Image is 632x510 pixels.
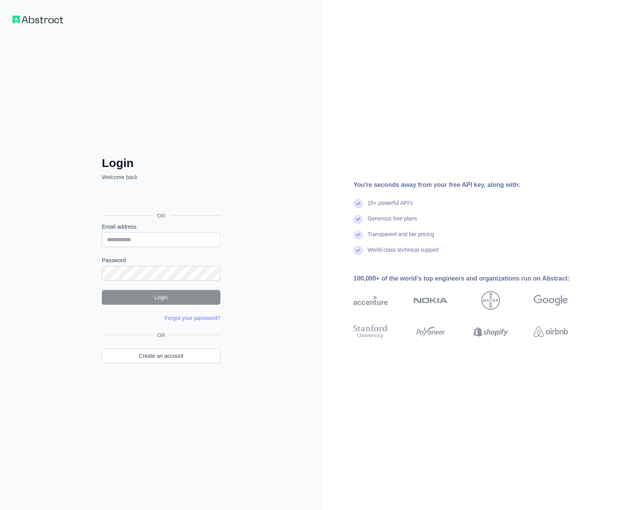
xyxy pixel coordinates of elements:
[12,16,63,23] img: Workflow
[353,199,363,208] img: check mark
[481,291,500,310] img: bayer
[102,348,220,363] a: Create an account
[367,230,434,246] div: Transparent and fair pricing
[474,323,508,340] img: shopify
[353,180,593,190] div: You're seconds away from your free API key, along with:
[414,323,448,340] img: payoneer
[102,223,220,231] label: Email address
[534,323,568,340] img: airbnb
[367,199,413,215] div: 15+ powerful API's
[353,230,363,240] img: check mark
[367,215,417,230] div: Generous free plans
[151,212,172,220] span: OR
[353,274,593,283] div: 100,000+ of the world's top engineers and organizations run on Abstract:
[353,291,388,310] img: accenture
[102,256,220,264] label: Password
[353,246,363,255] img: check mark
[534,291,568,310] img: google
[154,331,169,339] span: OR
[165,315,220,321] a: Forgot your password?
[102,156,220,170] h2: Login
[102,173,220,181] p: Welcome back
[98,190,223,207] iframe: Schaltfläche „Über Google anmelden“
[367,246,439,261] div: World-class technical support
[353,215,363,224] img: check mark
[414,291,448,310] img: nokia
[353,323,388,340] img: stanford university
[102,290,220,305] button: Login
